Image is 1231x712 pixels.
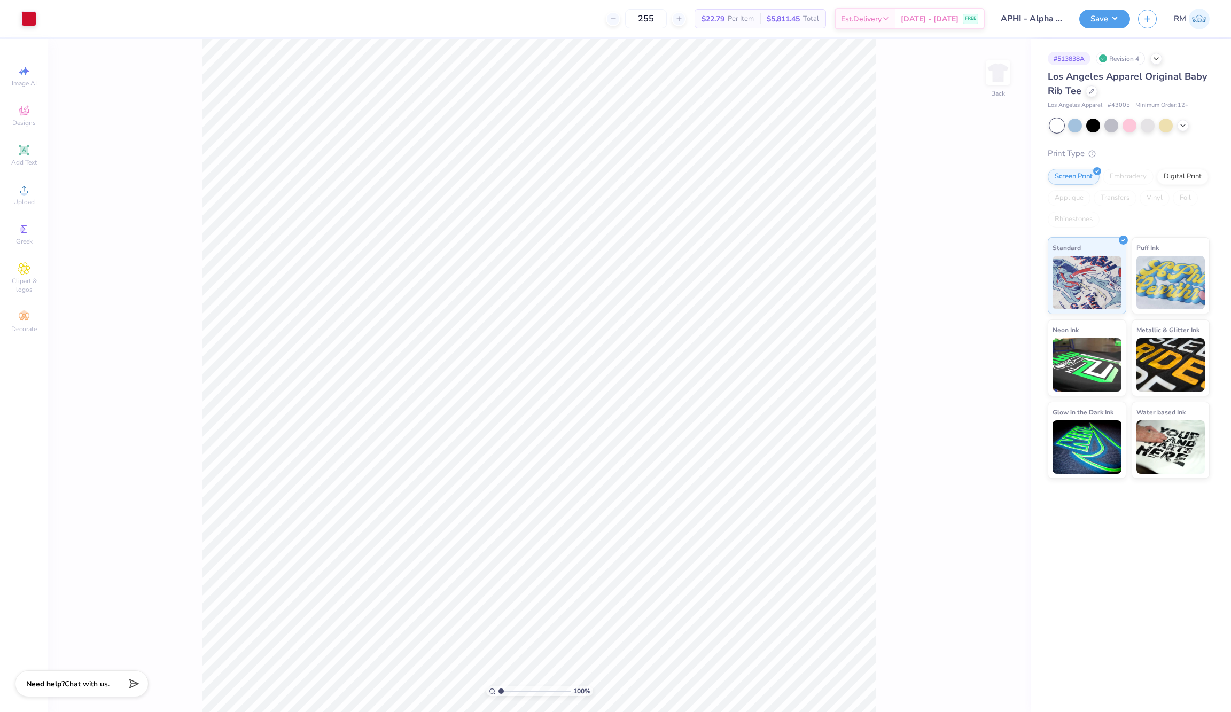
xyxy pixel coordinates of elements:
[1189,9,1210,29] img: Revati Mahurkar
[1096,52,1145,65] div: Revision 4
[901,13,959,25] span: [DATE] - [DATE]
[573,686,590,696] span: 100 %
[1048,70,1207,97] span: Los Angeles Apparel Original Baby Rib Tee
[1048,212,1100,228] div: Rhinestones
[803,13,819,25] span: Total
[1053,256,1121,309] img: Standard
[1157,169,1209,185] div: Digital Print
[1053,338,1121,392] img: Neon Ink
[26,679,65,689] strong: Need help?
[12,119,36,127] span: Designs
[5,277,43,294] span: Clipart & logos
[1136,256,1205,309] img: Puff Ink
[767,13,800,25] span: $5,811.45
[1053,406,1113,418] span: Glow in the Dark Ink
[11,325,37,333] span: Decorate
[1136,242,1159,253] span: Puff Ink
[625,9,667,28] input: – –
[1174,9,1210,29] a: RM
[1136,338,1205,392] img: Metallic & Glitter Ink
[1048,52,1090,65] div: # 513838A
[1053,242,1081,253] span: Standard
[1136,324,1199,335] span: Metallic & Glitter Ink
[1048,190,1090,206] div: Applique
[11,158,37,167] span: Add Text
[1103,169,1154,185] div: Embroidery
[1079,10,1130,28] button: Save
[1094,190,1136,206] div: Transfers
[965,15,976,22] span: FREE
[1173,190,1198,206] div: Foil
[993,8,1071,29] input: Untitled Design
[987,62,1009,83] img: Back
[1053,324,1079,335] span: Neon Ink
[1140,190,1170,206] div: Vinyl
[728,13,754,25] span: Per Item
[702,13,724,25] span: $22.79
[12,79,37,88] span: Image AI
[13,198,35,206] span: Upload
[1048,101,1102,110] span: Los Angeles Apparel
[991,89,1005,98] div: Back
[841,13,882,25] span: Est. Delivery
[65,679,110,689] span: Chat with us.
[1135,101,1189,110] span: Minimum Order: 12 +
[16,237,33,246] span: Greek
[1048,147,1210,160] div: Print Type
[1053,420,1121,474] img: Glow in the Dark Ink
[1048,169,1100,185] div: Screen Print
[1108,101,1130,110] span: # 43005
[1174,13,1186,25] span: RM
[1136,420,1205,474] img: Water based Ink
[1136,406,1186,418] span: Water based Ink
